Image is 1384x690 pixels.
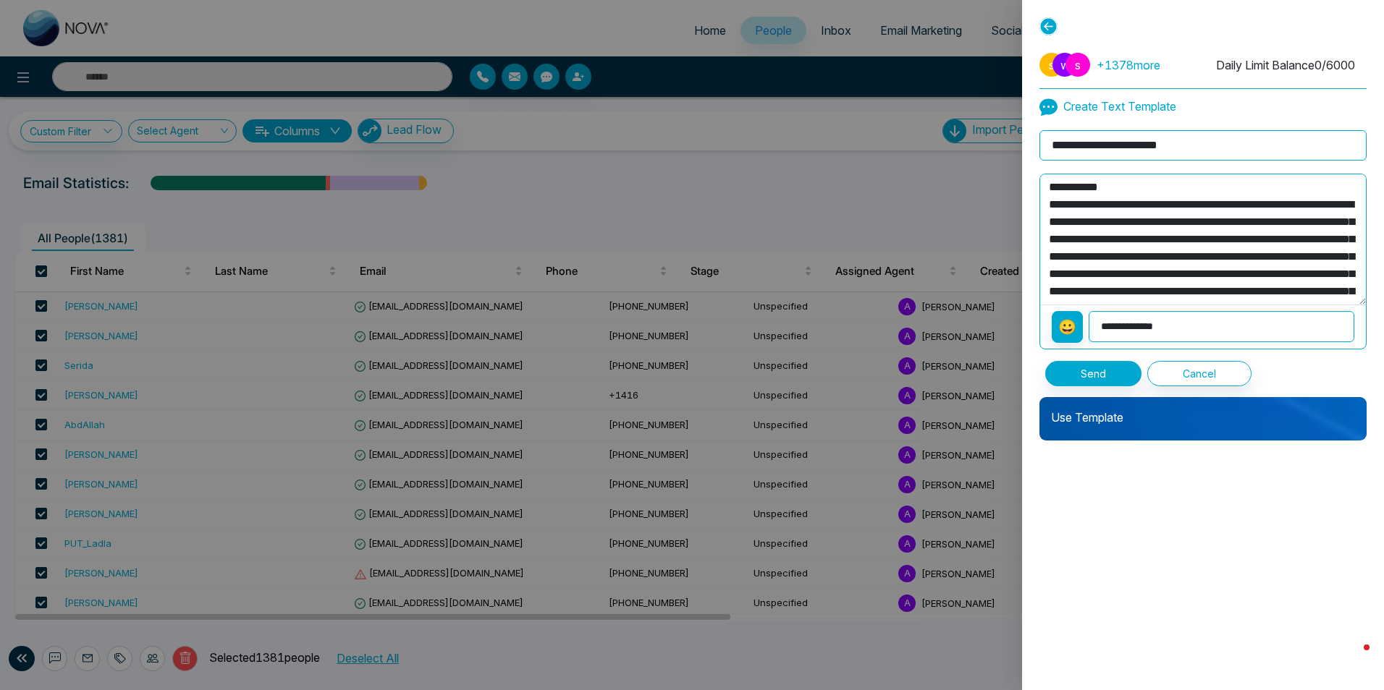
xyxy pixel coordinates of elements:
span: w [1052,53,1077,77]
iframe: Intercom live chat [1335,641,1370,676]
button: Cancel [1147,361,1252,386]
span: Daily Limit Balance 0 / 6000 [1216,58,1355,72]
p: Use Template [1039,397,1367,426]
button: Send [1045,361,1142,386]
span: s [1066,53,1090,77]
p: Create Text Template [1039,98,1176,116]
span: + 1378 more [1097,56,1160,74]
span: s [1039,53,1064,77]
button: 😀 [1052,311,1083,343]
